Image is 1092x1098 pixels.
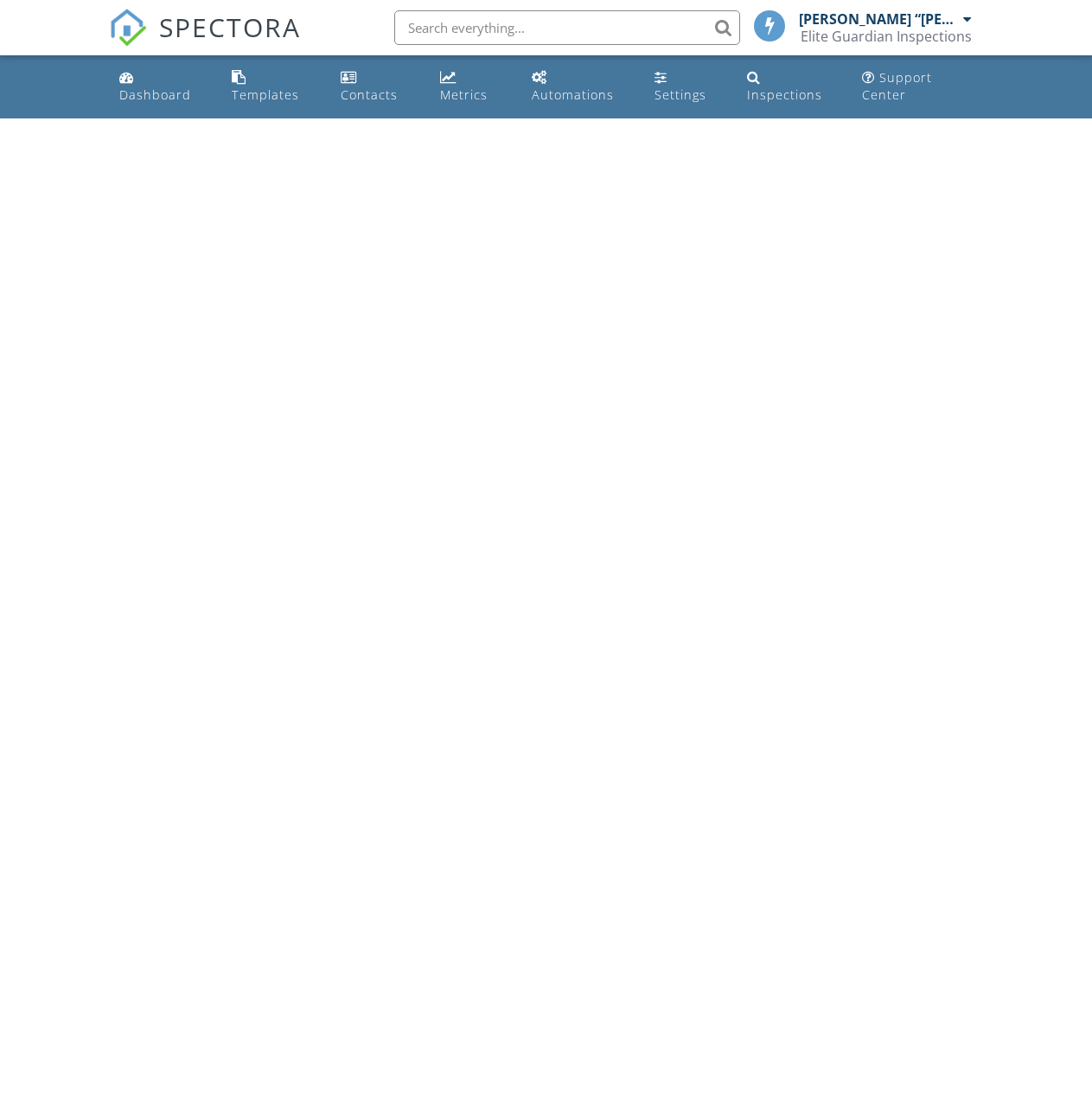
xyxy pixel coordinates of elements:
div: Settings [655,86,706,103]
div: Automations [532,86,614,103]
a: Support Center [855,62,980,112]
a: Metrics [433,62,511,112]
div: Contacts [341,86,398,103]
a: Inspections [740,62,841,112]
a: SPECTORA [109,23,301,60]
a: Dashboard [112,62,211,112]
div: [PERSON_NAME] “[PERSON_NAME]” [PERSON_NAME] [799,10,959,28]
span: SPECTORA [159,9,301,45]
div: Inspections [747,86,822,103]
a: Automations (Basic) [525,62,634,112]
a: Contacts [334,62,420,112]
div: Metrics [440,86,488,103]
a: Templates [225,62,319,112]
a: Settings [648,62,725,112]
div: Templates [232,86,299,103]
input: Search everything... [394,10,740,45]
img: The Best Home Inspection Software - Spectora [109,9,147,47]
div: Dashboard [119,86,191,103]
div: Support Center [862,69,932,103]
div: Elite Guardian Inspections [801,28,972,45]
